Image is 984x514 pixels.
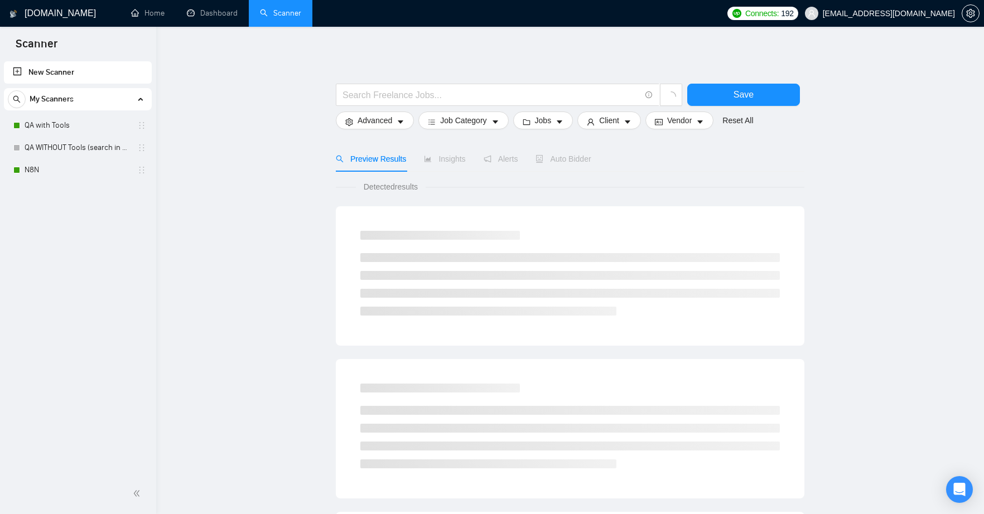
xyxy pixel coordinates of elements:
span: robot [536,155,543,163]
span: Connects: [745,7,779,20]
span: setting [962,9,979,18]
span: caret-down [491,118,499,126]
span: search [8,95,25,103]
button: userClientcaret-down [577,111,641,129]
button: search [8,90,26,108]
span: Alerts [484,154,518,163]
a: N8N [25,159,131,181]
span: Scanner [7,36,66,59]
span: search [336,155,344,163]
span: loading [666,91,676,101]
span: Preview Results [336,154,406,163]
a: searchScanner [260,8,301,18]
span: caret-down [624,118,631,126]
span: bars [428,118,436,126]
span: Vendor [667,114,692,127]
span: Save [734,88,754,101]
a: Reset All [722,114,753,127]
button: setting [962,4,980,22]
span: user [808,9,816,17]
a: New Scanner [13,61,143,84]
span: holder [137,121,146,130]
span: caret-down [556,118,563,126]
img: logo [9,5,17,23]
a: QA WITHOUT Tools (search in Titles) [25,137,131,159]
button: settingAdvancedcaret-down [336,111,414,129]
span: 192 [781,7,793,20]
li: My Scanners [4,88,152,181]
div: Open Intercom Messenger [946,476,973,503]
span: Client [599,114,619,127]
span: folder [523,118,530,126]
span: double-left [133,488,144,499]
span: Advanced [358,114,392,127]
span: caret-down [696,118,704,126]
li: New Scanner [4,61,152,84]
img: upwork-logo.png [732,9,741,18]
span: setting [345,118,353,126]
span: caret-down [397,118,404,126]
span: My Scanners [30,88,74,110]
span: idcard [655,118,663,126]
span: info-circle [645,91,653,99]
button: idcardVendorcaret-down [645,111,713,129]
span: area-chart [424,155,432,163]
button: barsJob Categorycaret-down [418,111,508,129]
span: Auto Bidder [536,154,591,163]
button: Save [687,84,800,106]
span: Insights [424,154,465,163]
a: QA with Tools [25,114,131,137]
span: Job Category [440,114,486,127]
span: holder [137,143,146,152]
a: dashboardDashboard [187,8,238,18]
a: setting [962,9,980,18]
span: holder [137,166,146,174]
button: folderJobscaret-down [513,111,573,129]
span: Jobs [535,114,552,127]
a: homeHome [131,8,165,18]
span: notification [484,155,491,163]
span: user [587,118,595,126]
input: Search Freelance Jobs... [343,88,640,102]
span: Detected results [356,181,426,193]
